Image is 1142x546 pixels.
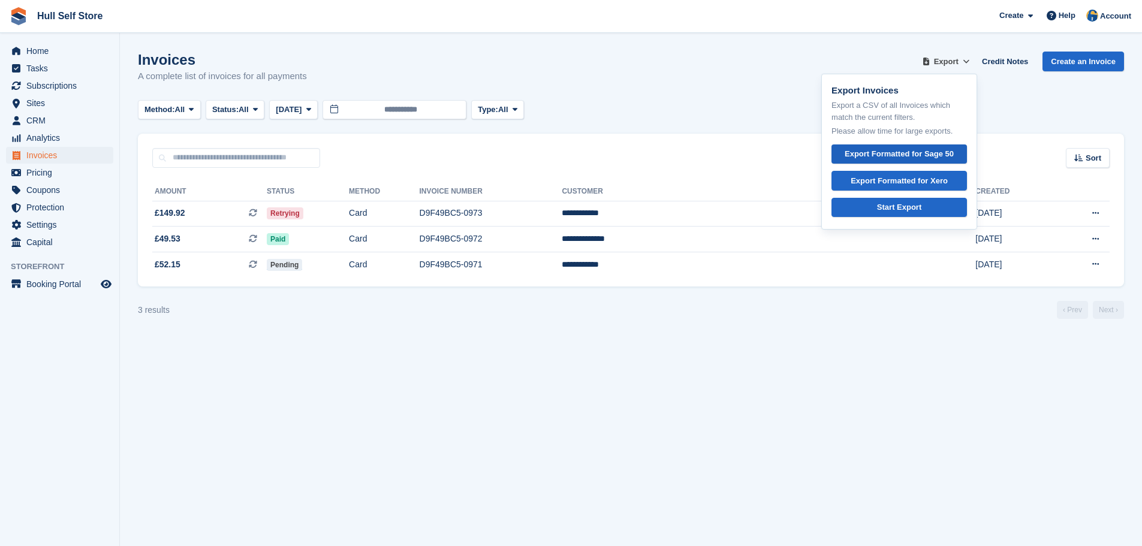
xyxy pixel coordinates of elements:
[6,276,113,292] a: menu
[138,100,201,120] button: Method: All
[26,129,98,146] span: Analytics
[206,100,264,120] button: Status: All
[6,60,113,77] a: menu
[999,10,1023,22] span: Create
[934,56,959,68] span: Export
[26,95,98,111] span: Sites
[851,175,948,187] div: Export Formatted for Xero
[349,182,419,201] th: Method
[239,104,249,116] span: All
[267,207,303,219] span: Retrying
[6,164,113,181] a: menu
[6,112,113,129] a: menu
[152,182,267,201] th: Amount
[831,171,967,191] a: Export Formatted for Xero
[349,201,419,227] td: Card
[1042,52,1124,71] a: Create an Invoice
[26,77,98,94] span: Subscriptions
[99,277,113,291] a: Preview store
[349,227,419,252] td: Card
[212,104,239,116] span: Status:
[267,259,302,271] span: Pending
[155,258,180,271] span: £52.15
[26,164,98,181] span: Pricing
[420,252,562,277] td: D9F49BC5-0971
[6,216,113,233] a: menu
[11,261,119,273] span: Storefront
[975,227,1053,252] td: [DATE]
[498,104,508,116] span: All
[26,182,98,198] span: Coupons
[420,201,562,227] td: D9F49BC5-0973
[26,199,98,216] span: Protection
[831,144,967,164] a: Export Formatted for Sage 50
[1086,10,1098,22] img: Hull Self Store
[6,95,113,111] a: menu
[26,147,98,164] span: Invoices
[26,60,98,77] span: Tasks
[6,199,113,216] a: menu
[6,43,113,59] a: menu
[26,276,98,292] span: Booking Portal
[155,233,180,245] span: £49.53
[1054,301,1126,319] nav: Page
[6,234,113,251] a: menu
[1093,301,1124,319] a: Next
[877,201,921,213] div: Start Export
[1086,152,1101,164] span: Sort
[26,216,98,233] span: Settings
[349,252,419,277] td: Card
[138,52,307,68] h1: Invoices
[831,125,967,137] p: Please allow time for large exports.
[975,252,1053,277] td: [DATE]
[831,99,967,123] p: Export a CSV of all Invoices which match the current filters.
[975,201,1053,227] td: [DATE]
[6,77,113,94] a: menu
[1057,301,1088,319] a: Previous
[975,182,1053,201] th: Created
[6,182,113,198] a: menu
[831,198,967,218] a: Start Export
[478,104,498,116] span: Type:
[26,234,98,251] span: Capital
[920,52,972,71] button: Export
[1100,10,1131,22] span: Account
[831,84,967,98] p: Export Invoices
[155,207,185,219] span: £149.92
[267,233,289,245] span: Paid
[6,147,113,164] a: menu
[845,148,954,160] div: Export Formatted for Sage 50
[138,304,170,316] div: 3 results
[175,104,185,116] span: All
[138,70,307,83] p: A complete list of invoices for all payments
[26,112,98,129] span: CRM
[1059,10,1075,22] span: Help
[269,100,318,120] button: [DATE]
[977,52,1033,71] a: Credit Notes
[144,104,175,116] span: Method:
[420,227,562,252] td: D9F49BC5-0972
[32,6,107,26] a: Hull Self Store
[276,104,302,116] span: [DATE]
[10,7,28,25] img: stora-icon-8386f47178a22dfd0bd8f6a31ec36ba5ce8667c1dd55bd0f319d3a0aa187defe.svg
[471,100,524,120] button: Type: All
[6,129,113,146] a: menu
[26,43,98,59] span: Home
[420,182,562,201] th: Invoice Number
[267,182,349,201] th: Status
[562,182,941,201] th: Customer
